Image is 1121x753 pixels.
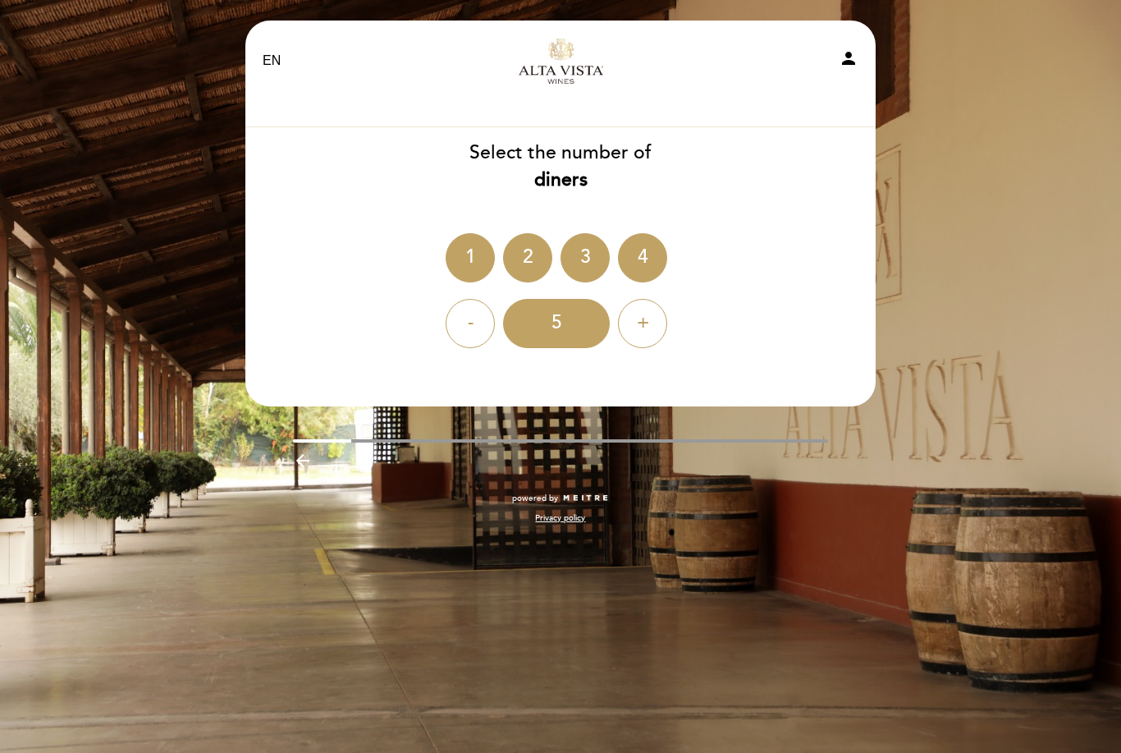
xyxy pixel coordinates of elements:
i: person [839,48,858,68]
button: person [839,48,858,74]
span: powered by [512,493,558,504]
a: Privacy policy [535,512,585,524]
div: 3 [560,233,610,282]
i: arrow_backward [293,451,313,471]
div: 5 [503,299,610,348]
a: Alta Vista Tourism [458,39,663,84]
div: 4 [618,233,667,282]
b: diners [534,168,588,191]
div: + [618,299,667,348]
div: 2 [503,233,552,282]
a: powered by [512,493,609,504]
div: - [446,299,495,348]
div: 1 [446,233,495,282]
div: Select the number of [245,140,876,194]
img: MEITRE [562,494,609,503]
